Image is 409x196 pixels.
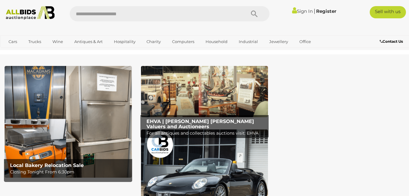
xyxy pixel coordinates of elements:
a: Sports [5,47,25,57]
button: Search [239,6,270,21]
a: Local Bakery Relocation Sale Local Bakery Relocation Sale Closing Tonight From 6:30pm [5,66,132,178]
a: Trucks [24,37,45,47]
a: Jewellery [265,37,292,47]
img: EHVA | Evans Hastings Valuers and Auctioneers [141,66,268,117]
b: EHVA | [PERSON_NAME] [PERSON_NAME] Valuers and Auctioneers [146,118,254,130]
a: Office [295,37,315,47]
a: Household [202,37,231,47]
a: [GEOGRAPHIC_DATA] [28,47,79,57]
img: Local Bakery Relocation Sale [5,66,132,178]
a: Antiques & Art [70,37,107,47]
a: Wine [48,37,67,47]
a: Charity [143,37,165,47]
p: For all antiques and collectables auctions visit: EHVA [146,129,266,137]
a: EHVA | Evans Hastings Valuers and Auctioneers EHVA | [PERSON_NAME] [PERSON_NAME] Valuers and Auct... [141,66,268,117]
a: Hospitality [110,37,139,47]
b: Local Bakery Relocation Sale [10,162,84,168]
a: Sell with us [370,6,406,18]
a: Contact Us [380,38,404,45]
p: Closing Tonight From 6:30pm [10,168,129,176]
a: Sign In [292,8,313,14]
b: Contact Us [380,39,403,44]
a: Cars [5,37,21,47]
img: Allbids.com.au [3,6,58,20]
a: Industrial [235,37,262,47]
span: | [314,8,315,14]
a: Register [316,8,336,14]
a: Computers [168,37,198,47]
